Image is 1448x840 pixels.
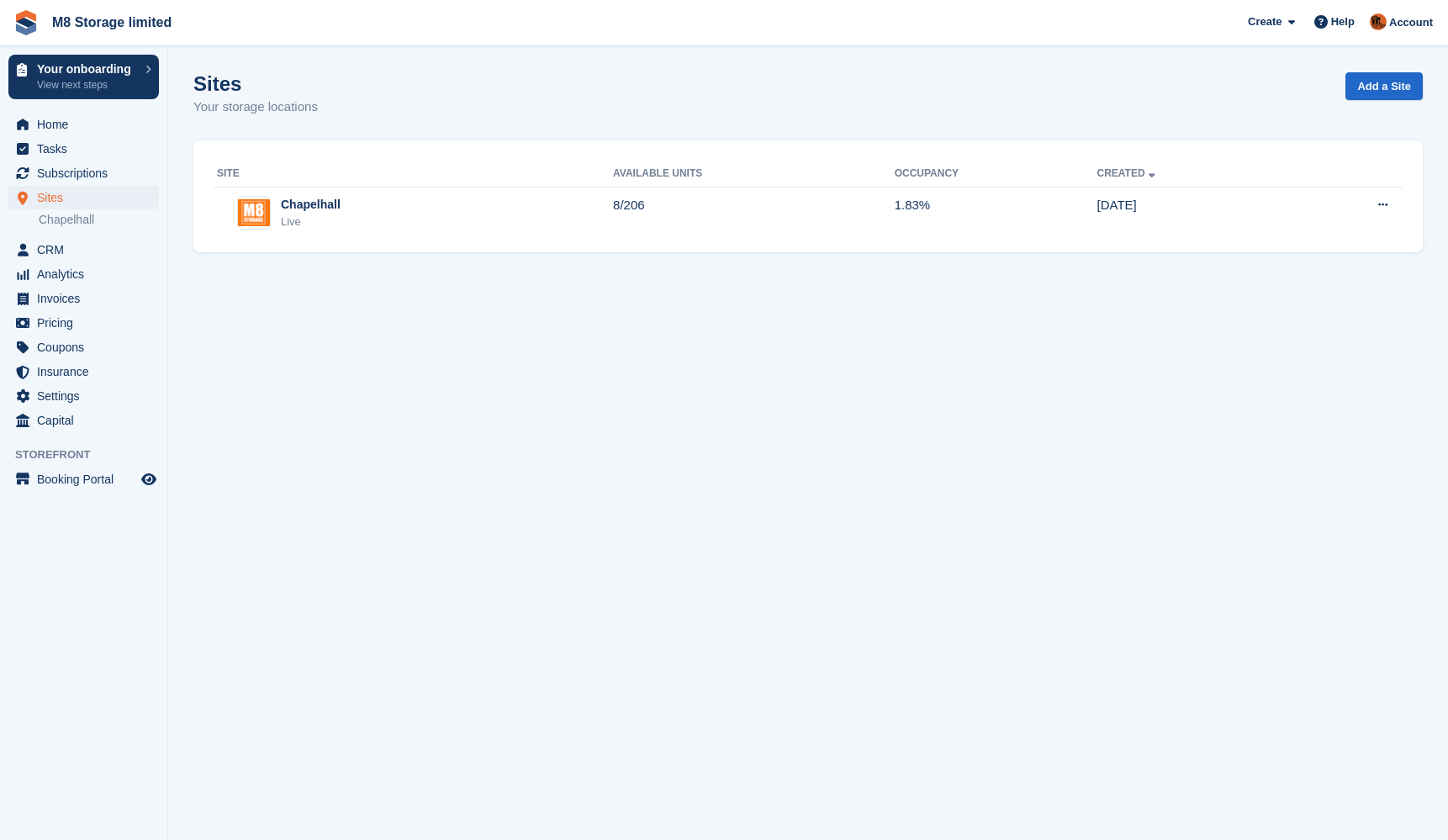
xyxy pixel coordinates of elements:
[193,98,318,117] p: Your storage locations
[37,161,138,185] span: Subscriptions
[8,384,159,408] a: menu
[8,287,159,310] a: menu
[37,335,138,359] span: Coupons
[1370,13,1387,30] img: Andy McLafferty
[139,469,159,489] a: Preview store
[281,196,341,214] div: Chapelhall
[281,214,341,230] div: Live
[8,55,159,99] a: Your onboarding View next steps
[214,161,613,188] th: Site
[8,311,159,335] a: menu
[15,446,167,463] span: Storefront
[1097,167,1159,179] a: Created
[8,186,159,209] a: menu
[8,262,159,286] a: menu
[8,161,159,185] a: menu
[8,238,159,262] a: menu
[45,8,178,36] a: M8 Storage limited
[613,161,895,188] th: Available Units
[37,360,138,383] span: Insurance
[8,137,159,161] a: menu
[1248,13,1282,30] span: Create
[8,335,159,359] a: menu
[37,311,138,335] span: Pricing
[39,212,159,228] a: Chapelhall
[1345,72,1423,100] a: Add a Site
[37,113,138,136] span: Home
[37,137,138,161] span: Tasks
[37,409,138,432] span: Capital
[37,77,137,92] p: View next steps
[37,186,138,209] span: Sites
[8,113,159,136] a: menu
[613,187,895,239] td: 8/206
[13,10,39,35] img: stora-icon-8386f47178a22dfd0bd8f6a31ec36ba5ce8667c1dd55bd0f319d3a0aa187defe.svg
[193,72,318,95] h1: Sites
[37,468,138,491] span: Booking Portal
[8,409,159,432] a: menu
[37,63,137,75] p: Your onboarding
[895,161,1097,188] th: Occupancy
[238,199,270,226] img: Image of Chapelhall site
[8,360,159,383] a: menu
[1097,187,1291,239] td: [DATE]
[37,238,138,262] span: CRM
[37,287,138,310] span: Invoices
[8,468,159,491] a: menu
[895,187,1097,239] td: 1.83%
[37,262,138,286] span: Analytics
[37,384,138,408] span: Settings
[1389,14,1433,31] span: Account
[1331,13,1355,30] span: Help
